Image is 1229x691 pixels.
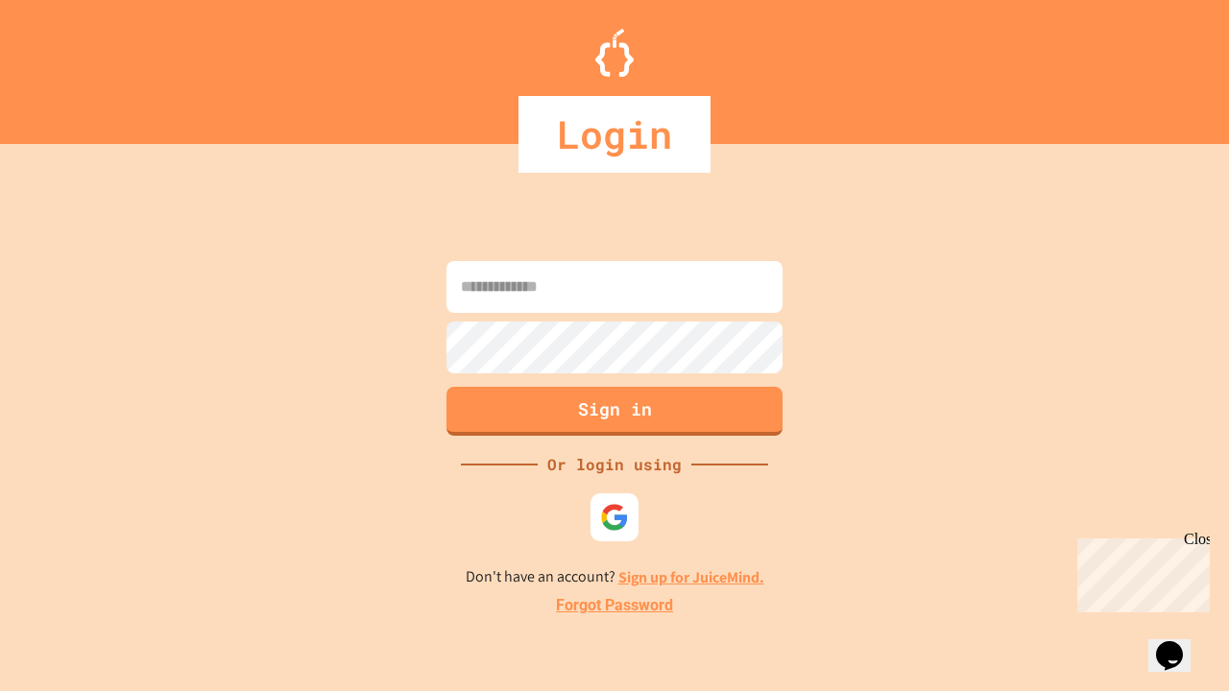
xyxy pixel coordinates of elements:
a: Sign up for JuiceMind. [618,567,764,587]
div: Or login using [538,453,691,476]
p: Don't have an account? [466,565,764,589]
img: google-icon.svg [600,503,629,532]
div: Chat with us now!Close [8,8,133,122]
div: Login [518,96,711,173]
img: Logo.svg [595,29,634,77]
iframe: chat widget [1070,531,1210,612]
button: Sign in [446,387,783,436]
iframe: chat widget [1148,614,1210,672]
a: Forgot Password [556,594,673,617]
